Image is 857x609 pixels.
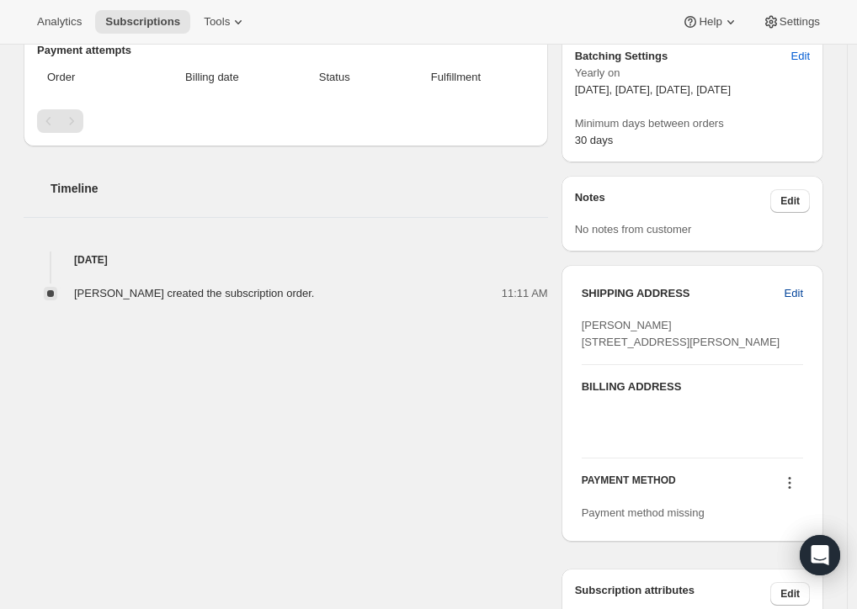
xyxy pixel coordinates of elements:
span: No notes from customer [575,223,692,236]
button: Edit [770,582,810,606]
span: Edit [780,587,800,601]
span: Analytics [37,15,82,29]
button: Edit [781,43,820,70]
h3: PAYMENT METHOD [582,474,676,496]
h3: Subscription attributes [575,582,771,606]
button: Edit [774,280,813,307]
h2: Payment attempts [37,42,535,59]
h3: Notes [575,189,771,213]
span: Minimum days between orders [575,115,810,132]
span: Subscriptions [105,15,180,29]
button: Edit [770,189,810,213]
span: Settings [780,15,820,29]
span: 30 days [575,134,614,146]
button: Subscriptions [95,10,190,34]
span: Help [699,15,721,29]
button: Tools [194,10,257,34]
h6: Batching Settings [575,48,791,65]
span: [PERSON_NAME] created the subscription order. [74,287,314,299]
span: Edit [785,285,803,302]
span: Tools [204,15,230,29]
th: Order [37,59,138,96]
h4: [DATE] [24,252,548,268]
button: Settings [753,10,830,34]
div: Open Intercom Messenger [800,535,840,575]
span: Payment method missing [582,506,705,519]
span: 11:11 AM [502,285,548,302]
nav: Pagination [37,109,535,133]
span: Edit [791,48,810,65]
h3: SHIPPING ADDRESS [582,285,785,302]
span: Billing date [143,69,282,86]
button: Help [672,10,748,34]
h2: Timeline [51,180,548,197]
span: [PERSON_NAME] [STREET_ADDRESS][PERSON_NAME] [582,319,780,348]
button: Analytics [27,10,92,34]
span: [DATE], [DATE], [DATE], [DATE] [575,83,731,96]
h3: BILLING ADDRESS [582,379,803,395]
span: Status [291,69,377,86]
span: Fulfillment [387,69,524,86]
span: Yearly on [575,65,810,82]
span: Edit [780,194,800,208]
